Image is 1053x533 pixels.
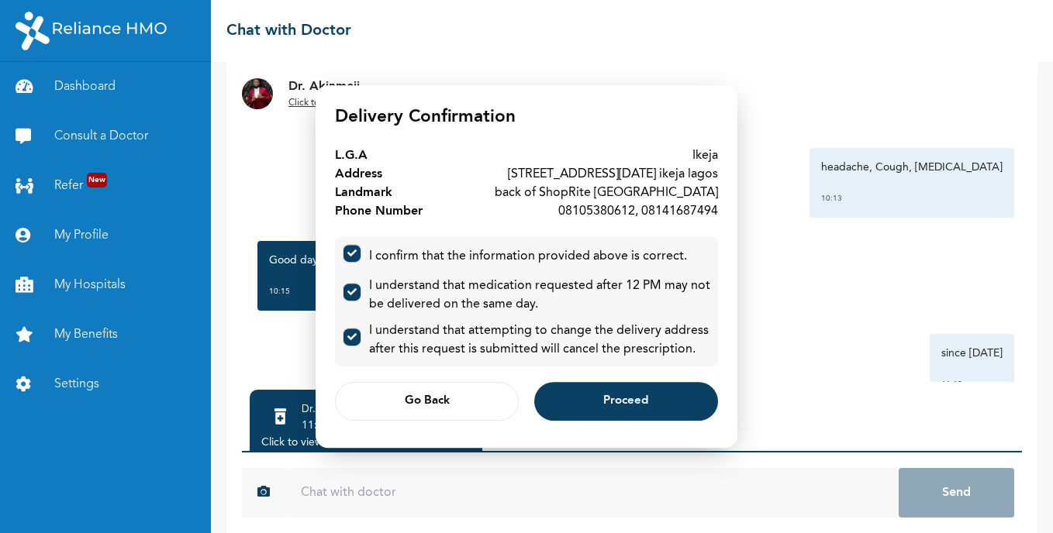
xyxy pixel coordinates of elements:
[335,165,398,184] div: Address
[369,277,710,314] div: I understand that medication requested after 12 PM may not be delivered on the same day.
[369,247,687,266] div: I confirm that the information provided above is correct.
[534,382,718,421] button: Proceed
[692,146,718,165] div: Ikeja
[405,397,450,407] span: Go Back
[603,397,648,407] span: Proceed
[495,184,718,202] div: back of ShopRite [GEOGRAPHIC_DATA]
[369,322,710,359] div: I understand that attempting to change the delivery address after this request is submitted will ...
[558,202,718,221] div: 08105380612, 08141687494
[335,146,383,165] div: L.G.A
[508,165,718,184] div: [STREET_ADDRESS][DATE] ikeja lagos
[335,382,519,421] button: Go Back
[335,105,718,131] h4: Delivery Confirmation
[335,184,408,202] div: Landmark
[335,202,438,221] div: Phone Number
